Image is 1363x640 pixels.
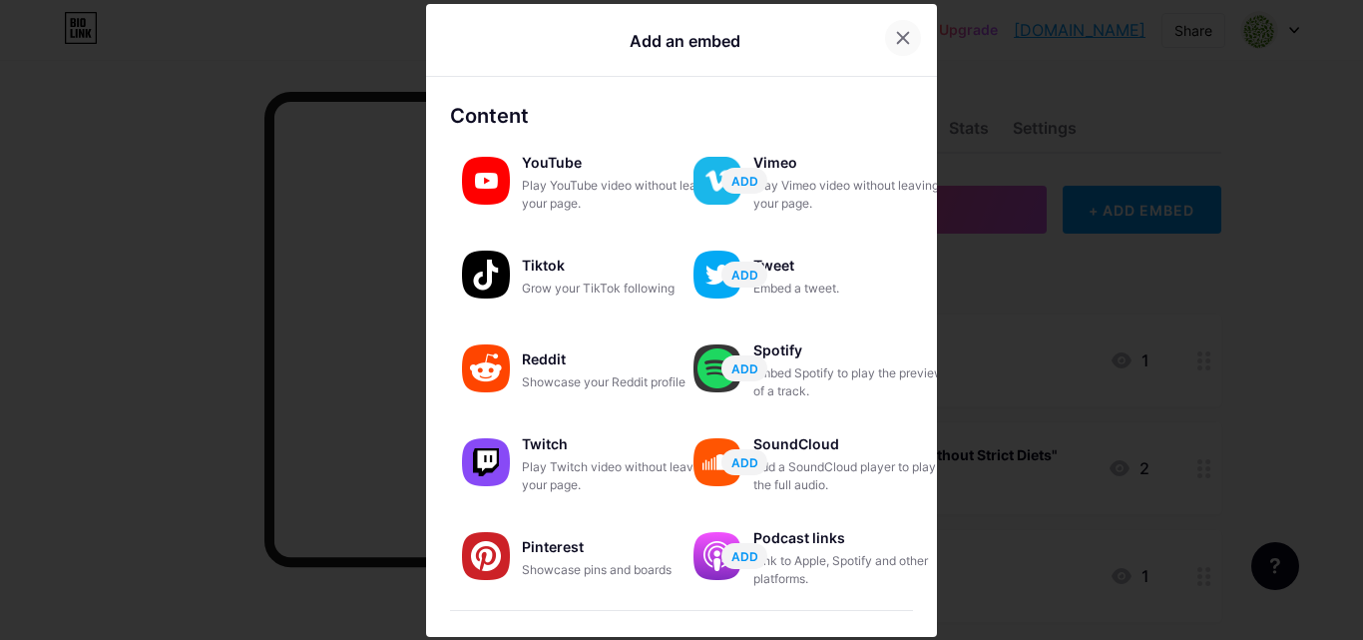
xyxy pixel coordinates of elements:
div: Embed Spotify to play the preview of a track. [753,364,953,400]
div: Podcast links [753,524,953,552]
img: twitter [693,251,741,299]
div: Vimeo [753,149,953,177]
button: ADD [721,262,767,288]
div: Tiktok [522,252,721,280]
img: vimeo [693,157,741,205]
button: ADD [721,449,767,475]
div: Showcase your Reddit profile [522,373,721,391]
div: Spotify [753,336,953,364]
img: tiktok [462,251,510,299]
div: Showcase pins and boards [522,561,721,579]
span: ADD [731,360,758,377]
div: Tweet [753,252,953,280]
button: ADD [721,543,767,569]
img: podcastlinks [693,532,741,580]
div: Play YouTube video without leaving your page. [522,177,721,213]
div: Add an embed [630,29,740,53]
button: ADD [721,168,767,194]
div: Embed a tweet. [753,280,953,298]
div: Pinterest [522,533,721,561]
img: pinterest [462,532,510,580]
div: Link to Apple, Spotify and other platforms. [753,552,953,588]
div: Twitch [522,430,721,458]
img: twitch [462,438,510,486]
div: Grow your TikTok following [522,280,721,298]
div: YouTube [522,149,721,177]
div: Play Twitch video without leaving your page. [522,458,721,494]
span: ADD [731,548,758,565]
div: Play Vimeo video without leaving your page. [753,177,953,213]
div: Add a SoundCloud player to play the full audio. [753,458,953,494]
span: ADD [731,173,758,190]
div: Content [450,101,913,131]
button: ADD [721,355,767,381]
img: soundcloud [693,438,741,486]
img: spotify [693,344,741,392]
div: Reddit [522,345,721,373]
span: ADD [731,267,758,284]
span: ADD [731,454,758,471]
div: SoundCloud [753,430,953,458]
img: reddit [462,344,510,392]
img: youtube [462,157,510,205]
